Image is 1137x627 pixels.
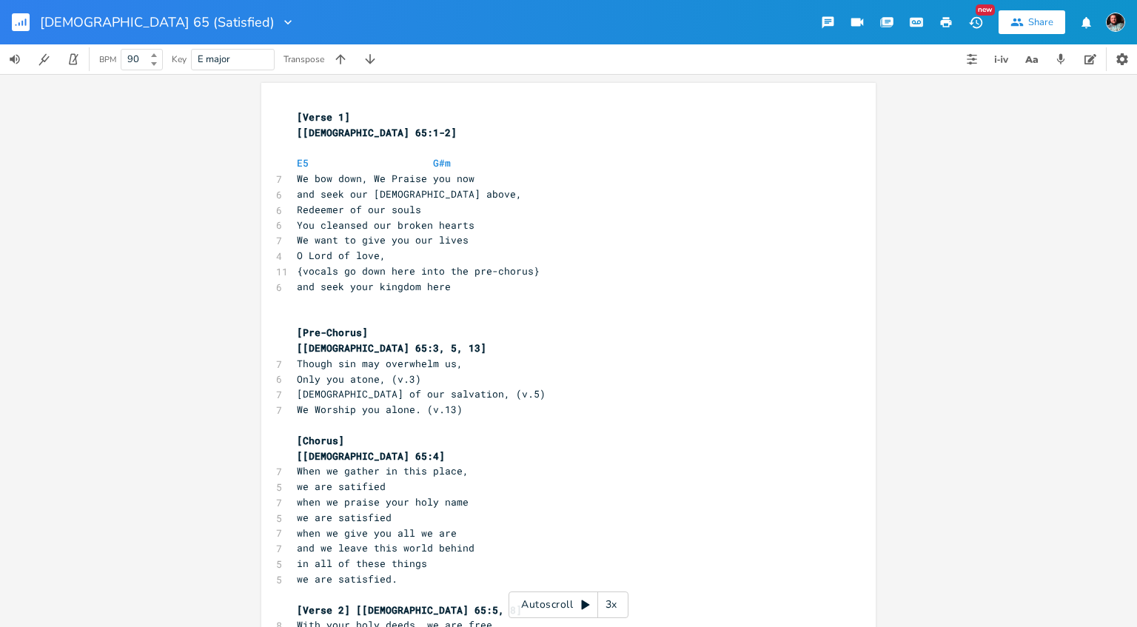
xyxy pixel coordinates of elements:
[297,172,474,185] span: We bow down, We Praise you now
[297,480,386,493] span: we are satified
[297,126,457,139] span: [[DEMOGRAPHIC_DATA] 65:1-2]
[1028,16,1053,29] div: Share
[999,10,1065,34] button: Share
[297,326,368,339] span: [Pre-Chorus]
[297,218,474,232] span: You cleansed our broken hearts
[297,526,457,540] span: when we give you all we are
[961,9,990,36] button: New
[297,341,486,355] span: [[DEMOGRAPHIC_DATA] 65:3, 5, 13]
[297,203,421,216] span: Redeemer of our souls
[297,187,522,201] span: and seek our [DEMOGRAPHIC_DATA] above,
[433,156,451,170] span: G#m
[297,403,463,416] span: We Worship you alone. (v.13)
[297,603,522,617] span: [Verse 2] [[DEMOGRAPHIC_DATA] 65:5, 8]
[40,16,275,29] span: [DEMOGRAPHIC_DATA] 65 (Satisfied)
[99,56,116,64] div: BPM
[297,387,546,400] span: [DEMOGRAPHIC_DATA] of our salvation, (v.5)
[297,280,451,293] span: and seek your kingdom here
[297,434,344,447] span: [Chorus]
[297,357,463,370] span: Though sin may overwhelm us,
[198,53,230,66] span: E major
[297,495,469,509] span: when we praise your holy name
[297,156,309,170] span: E5
[297,541,474,554] span: and we leave this world behind
[297,249,386,262] span: O Lord of love,
[297,464,469,477] span: When we gather in this place,
[297,572,398,586] span: we are satisfied.
[297,372,421,386] span: Only you atone, (v.3)
[297,110,350,124] span: [Verse 1]
[297,449,445,463] span: [[DEMOGRAPHIC_DATA] 65:4]
[284,55,324,64] div: Transpose
[509,591,628,618] div: Autoscroll
[976,4,995,16] div: New
[598,591,625,618] div: 3x
[297,511,392,524] span: we are satisfied
[172,55,187,64] div: Key
[297,557,427,570] span: in all of these things
[1106,13,1125,32] img: Chris Luchies
[297,233,469,247] span: We want to give you our lives
[297,264,540,278] span: {vocals go down here into the pre-chorus}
